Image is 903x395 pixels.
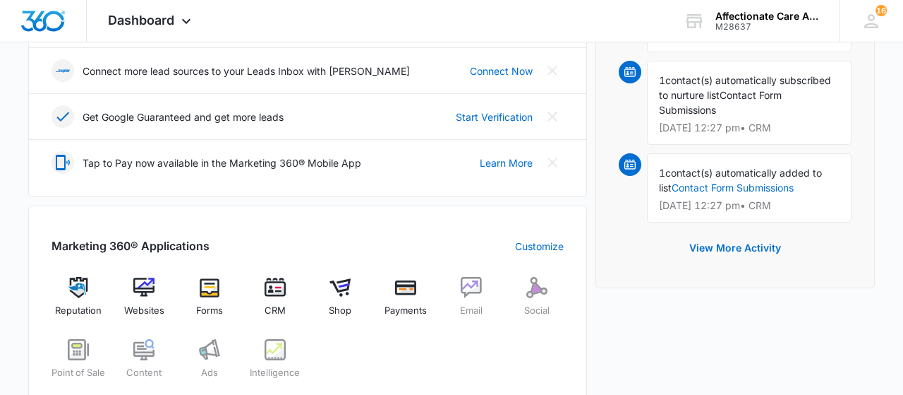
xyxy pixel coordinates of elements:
span: Reputation [55,304,102,318]
a: Point of Sale [51,339,106,390]
span: Email [460,304,483,318]
a: Connect Now [470,64,533,78]
a: Reputation [51,277,106,328]
span: Websites [124,304,164,318]
p: [DATE] 12:27 pm • CRM [659,123,840,133]
span: 1 [659,74,665,86]
button: Close [541,59,564,82]
div: account name [715,11,818,22]
button: Close [541,151,564,174]
button: Close [541,105,564,128]
a: Shop [313,277,368,328]
span: Content [126,366,162,380]
a: Payments [379,277,433,328]
span: 1 [659,167,665,179]
span: Payments [384,304,427,318]
div: notifications count [875,5,887,16]
a: Social [509,277,564,328]
span: Social [524,304,550,318]
a: Intelligence [248,339,302,390]
button: View More Activity [675,231,795,265]
a: Forms [183,277,237,328]
a: Websites [117,277,171,328]
p: [DATE] 12:27 pm • CRM [659,201,840,211]
span: contact(s) automatically subscribed to nurture list [659,74,831,101]
div: account id [715,22,818,32]
a: Learn More [480,155,533,170]
a: Ads [183,339,237,390]
span: 16 [875,5,887,16]
p: Get Google Guaranteed and get more leads [83,110,284,124]
span: Intelligence [250,366,300,380]
a: Email [444,277,499,328]
h2: Marketing 360® Applications [51,237,210,254]
a: Start Verification [456,110,533,124]
span: Forms [196,304,223,318]
a: Contact Form Submissions [672,182,794,194]
p: Tap to Pay now available in the Marketing 360® Mobile App [83,155,361,170]
span: Contact Form Submissions [659,89,782,116]
span: Point of Sale [51,366,105,380]
p: Connect more lead sources to your Leads Inbox with [PERSON_NAME] [83,64,410,78]
a: Customize [515,239,564,254]
span: Ads [201,366,218,380]
a: Content [117,339,171,390]
span: CRM [265,304,286,318]
span: Shop [329,304,351,318]
span: contact(s) automatically added to list [659,167,822,194]
span: Dashboard [108,13,174,28]
a: CRM [248,277,302,328]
